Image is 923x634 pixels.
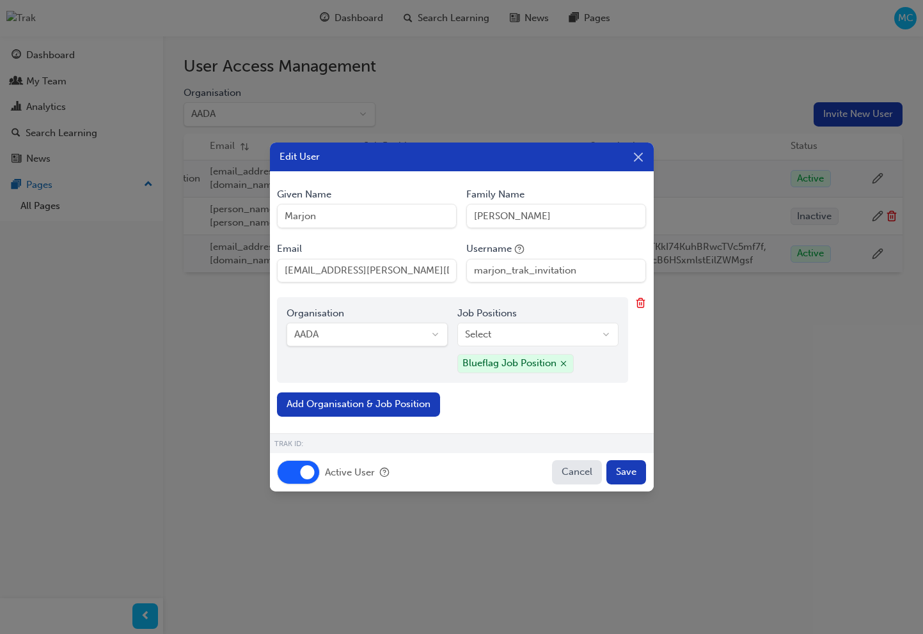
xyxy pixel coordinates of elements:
button: Add Organisation & Job Position [277,392,440,417]
label: Username [466,242,512,256]
span: Blueflag Job Position [457,353,574,373]
label: Given Name [277,188,331,201]
label: Email [277,242,302,256]
div: TRAK ID: [270,434,654,453]
span: Select [465,328,491,341]
label: Family Name [466,188,525,201]
button: Save [606,460,646,484]
button: Cancel [552,460,602,484]
h2: Edit User [280,152,644,162]
label: Job Positions [457,307,517,320]
label: Organisation [287,307,344,320]
button: Select [457,323,619,347]
label: Active User [325,467,375,477]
